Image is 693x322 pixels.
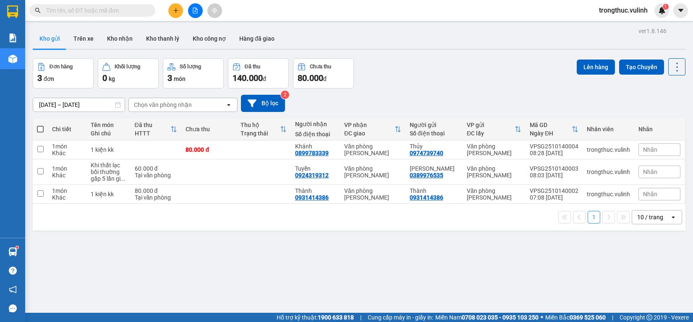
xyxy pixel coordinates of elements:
span: | [360,313,361,322]
span: file-add [192,8,198,13]
div: Thành [295,187,336,194]
span: Hỗ trợ kỹ thuật: [277,313,354,322]
span: 1 [664,4,667,10]
span: trongthuc.vulinh [592,5,654,16]
div: 0389976535 [410,172,443,179]
div: 0974739740 [410,150,443,156]
div: Nhân viên [587,126,630,132]
div: Thu hộ [241,122,280,128]
div: HTTT [135,130,171,137]
div: Chi tiết [52,126,82,132]
div: Khi thất lạc bồi thường gấp 5 lần giá cước gửi hàng [91,162,126,182]
div: 1 kiện kk [91,191,126,197]
span: Miền Nam [435,313,539,322]
div: VP gửi [467,122,515,128]
div: Văn phòng [PERSON_NAME] [467,165,521,179]
div: Chú Thịnh [410,165,458,172]
span: đ [263,75,266,82]
th: Toggle SortBy [526,118,583,140]
button: Bộ lọc [241,95,285,112]
div: Đơn hàng [50,64,73,70]
span: | [612,313,613,322]
span: kg [109,75,115,82]
div: 80.000 đ [186,146,232,153]
div: Tại văn phòng [135,194,178,201]
div: 1 món [52,143,82,150]
img: warehouse-icon [8,55,17,63]
div: Chưa thu [310,64,331,70]
div: 07:08 [DATE] [530,194,578,201]
span: ... [120,175,126,182]
button: Khối lượng0kg [98,58,159,88]
span: món [174,75,186,82]
th: Toggle SortBy [131,118,182,140]
span: ⚪️ [541,316,543,319]
strong: 0708 023 035 - 0935 103 250 [462,314,539,321]
div: trongthuc.vulinh [587,191,630,197]
span: notification [9,286,17,293]
sup: 1 [663,4,669,10]
div: Ghi chú [91,130,126,137]
svg: open [225,101,232,108]
div: trongthuc.vulinh [587,169,630,175]
div: Người gửi [410,122,458,128]
button: Lên hàng [577,60,615,75]
span: Nhãn [643,146,657,153]
div: 1 món [52,165,82,172]
div: Số điện thoại [295,131,336,138]
div: VP nhận [344,122,395,128]
button: Kho công nợ [186,29,233,49]
button: Tạo Chuyến [619,60,664,75]
div: Đã thu [135,122,171,128]
button: Kho gửi [33,29,67,49]
div: Văn phòng [PERSON_NAME] [344,143,401,156]
span: 3 [167,73,172,83]
div: Văn phòng [PERSON_NAME] [344,187,401,201]
div: 1 món [52,187,82,194]
div: Khối lượng [115,64,140,70]
div: VPSG2510140003 [530,165,578,172]
button: Trên xe [67,29,100,49]
div: Chưa thu [186,126,232,132]
span: đơn [44,75,54,82]
div: Thủy [410,143,458,150]
div: 60.000 đ [135,165,178,172]
button: Kho thanh lý [139,29,186,49]
span: Nhãn [643,169,657,175]
svg: open [670,214,677,221]
button: plus [168,3,183,18]
button: Kho nhận [100,29,139,49]
div: Văn phòng [PERSON_NAME] [467,187,521,201]
div: Khác [52,194,82,201]
div: Khánh [295,143,336,150]
button: caret-down [673,3,688,18]
input: Select a date range. [33,98,125,112]
div: Đã thu [245,64,260,70]
div: ĐC lấy [467,130,515,137]
sup: 2 [281,91,289,99]
div: 0924319312 [295,172,329,179]
span: 140.000 [233,73,263,83]
div: 10 / trang [637,213,663,221]
div: 0931414386 [410,194,443,201]
button: Đơn hàng3đơn [33,58,94,88]
div: 80.000 đ [135,187,178,194]
img: solution-icon [8,34,17,42]
div: Chọn văn phòng nhận [134,101,192,109]
span: Nhãn [643,191,657,197]
button: Đã thu140.000đ [228,58,289,88]
span: 3 [37,73,42,83]
strong: 1900 633 818 [318,314,354,321]
div: ĐC giao [344,130,395,137]
th: Toggle SortBy [236,118,291,140]
button: Hàng đã giao [233,29,281,49]
div: Số lượng [180,64,201,70]
div: Thành [410,187,458,194]
button: aim [207,3,222,18]
div: VPSG2510140002 [530,187,578,194]
input: Tìm tên, số ĐT hoặc mã đơn [46,6,145,15]
span: search [35,8,41,13]
div: Số điện thoại [410,130,458,137]
img: icon-new-feature [658,7,666,14]
span: caret-down [677,7,685,14]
